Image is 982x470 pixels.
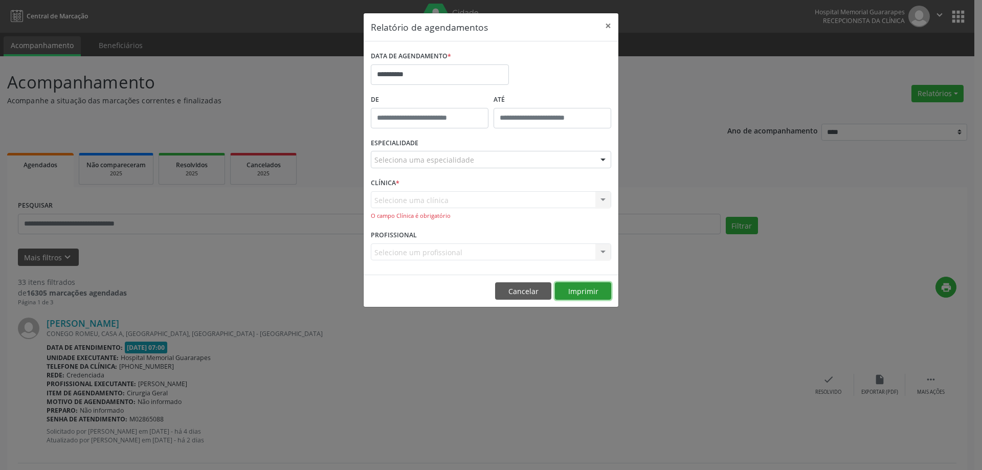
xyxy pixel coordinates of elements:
label: De [371,92,488,108]
label: CLÍNICA [371,175,399,191]
button: Cancelar [495,282,551,300]
label: DATA DE AGENDAMENTO [371,49,451,64]
h5: Relatório de agendamentos [371,20,488,34]
label: ESPECIALIDADE [371,136,418,151]
div: O campo Clínica é obrigatório [371,212,611,220]
button: Close [598,13,618,38]
span: Seleciona uma especialidade [374,154,474,165]
label: ATÉ [494,92,611,108]
label: PROFISSIONAL [371,228,417,243]
button: Imprimir [555,282,611,300]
